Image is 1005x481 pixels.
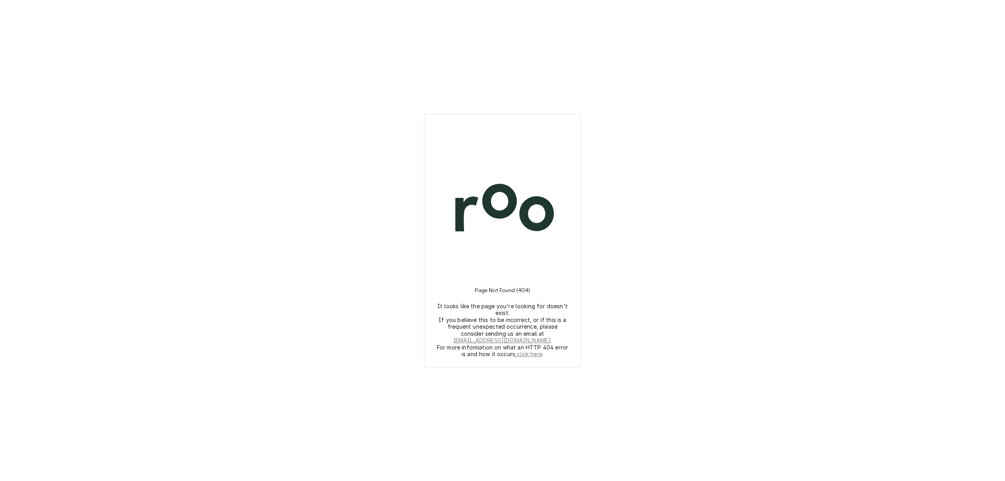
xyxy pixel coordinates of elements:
[517,351,542,358] a: click here
[475,278,530,303] h3: Page Not Found (404)
[437,316,568,344] p: If you believe this to be incorrect, or if this is a frequent unexpected occurrence, please consi...
[437,344,568,358] p: For more information on what an HTTP 404 error is and how it occurs, .
[437,303,568,316] p: It looks like the page you're looking for doesn't exist.
[434,124,571,358] div: Logo and Instructions Container
[453,337,550,344] a: [EMAIL_ADDRESS][DOMAIN_NAME]
[434,278,571,358] div: Instructions
[434,140,571,278] img: Logo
